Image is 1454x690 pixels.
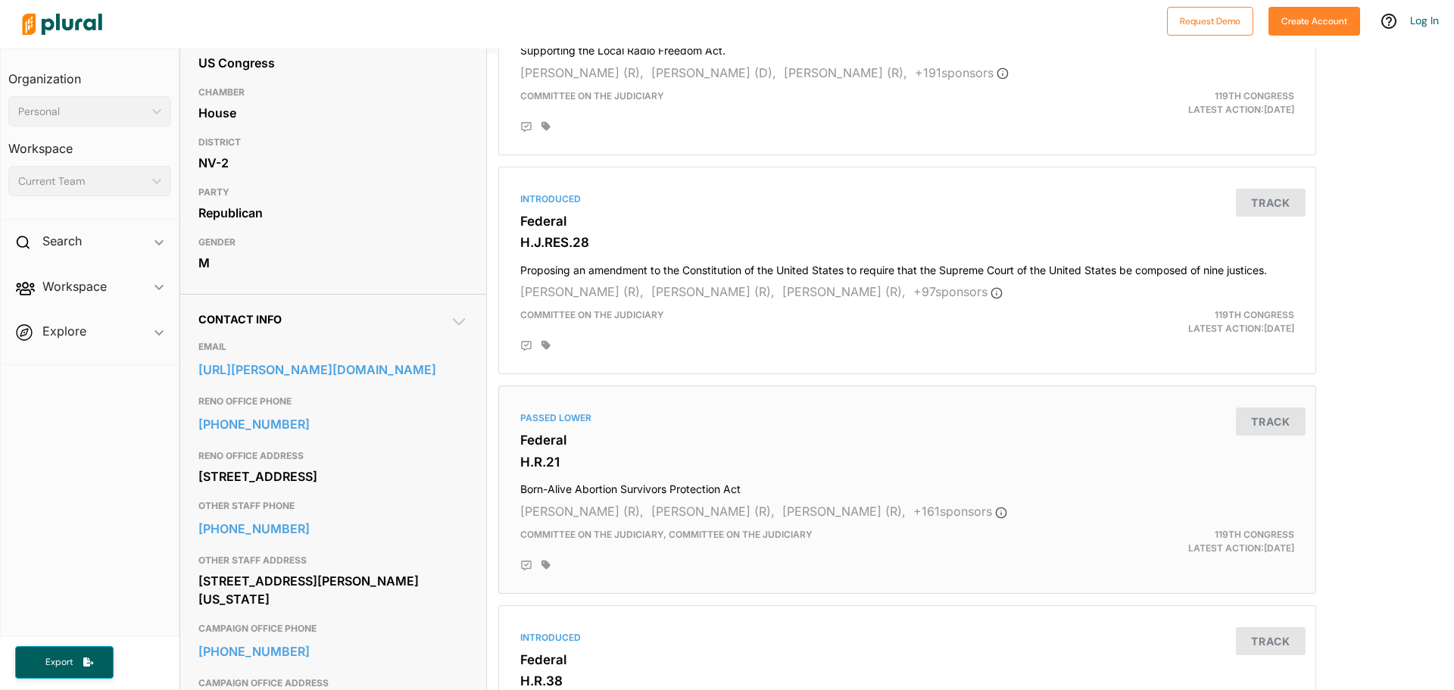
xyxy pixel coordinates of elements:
span: 119th Congress [1215,90,1294,101]
button: Track [1236,189,1306,217]
div: Republican [198,201,468,224]
h3: RENO OFFICE ADDRESS [198,447,468,465]
a: Create Account [1268,12,1360,28]
div: Current Team [18,173,146,189]
h3: EMAIL [198,338,468,356]
h3: Federal [520,652,1294,667]
h4: Born-Alive Abortion Survivors Protection Act [520,476,1294,496]
div: NV-2 [198,151,468,174]
div: Add tags [541,121,551,132]
button: Track [1236,407,1306,436]
span: [PERSON_NAME] (R), [520,65,644,80]
span: [PERSON_NAME] (R), [520,284,644,299]
h3: CHAMBER [198,83,468,101]
div: House [198,101,468,124]
button: Track [1236,627,1306,655]
a: [PHONE_NUMBER] [198,640,468,663]
div: M [198,251,468,274]
div: Personal [18,104,146,120]
a: [PHONE_NUMBER] [198,413,468,436]
div: Add tags [541,560,551,570]
h3: DISTRICT [198,133,468,151]
h3: PARTY [198,183,468,201]
h3: Organization [8,57,171,90]
div: [STREET_ADDRESS] [198,465,468,488]
h3: Federal [520,432,1294,448]
span: Contact Info [198,313,282,326]
a: [PHONE_NUMBER] [198,517,468,540]
h4: Proposing an amendment to the Constitution of the United States to require that the Supreme Court... [520,257,1294,277]
span: Committee on the Judiciary, Committee on the Judiciary [520,529,813,540]
h3: H.R.21 [520,454,1294,470]
a: [URL][PERSON_NAME][DOMAIN_NAME] [198,358,468,381]
div: Introduced [520,631,1294,645]
span: Committee on the Judiciary [520,90,664,101]
span: + 191 sponsor s [915,65,1009,80]
span: [PERSON_NAME] (R), [784,65,907,80]
div: Introduced [520,192,1294,206]
div: US Congress [198,52,468,74]
span: [PERSON_NAME] (D), [651,65,776,80]
span: [PERSON_NAME] (R), [782,284,906,299]
span: [PERSON_NAME] (R), [651,504,775,519]
div: Latest Action: [DATE] [1040,89,1306,117]
span: Export [35,656,83,669]
h3: Workspace [8,126,171,160]
div: [STREET_ADDRESS][PERSON_NAME][US_STATE] [198,570,468,610]
span: 119th Congress [1215,529,1294,540]
span: 119th Congress [1215,309,1294,320]
h3: H.R.38 [520,673,1294,688]
a: Log In [1410,14,1439,27]
div: Add tags [541,340,551,351]
span: [PERSON_NAME] (R), [782,504,906,519]
div: Latest Action: [DATE] [1040,308,1306,336]
button: Create Account [1268,7,1360,36]
h3: OTHER STAFF PHONE [198,497,468,515]
a: Request Demo [1167,12,1253,28]
span: Committee on the Judiciary [520,309,664,320]
h3: OTHER STAFF ADDRESS [198,551,468,570]
span: + 97 sponsor s [913,284,1003,299]
h3: Federal [520,214,1294,229]
span: + 161 sponsor s [913,504,1007,519]
button: Request Demo [1167,7,1253,36]
h3: RENO OFFICE PHONE [198,392,468,411]
h3: GENDER [198,233,468,251]
div: Latest Action: [DATE] [1040,528,1306,555]
div: Add Position Statement [520,340,532,352]
span: [PERSON_NAME] (R), [520,504,644,519]
h3: CAMPAIGN OFFICE PHONE [198,620,468,638]
div: Passed Lower [520,411,1294,425]
span: [PERSON_NAME] (R), [651,284,775,299]
button: Export [15,646,114,679]
h3: H.J.RES.28 [520,235,1294,250]
h2: Search [42,233,82,249]
div: Add Position Statement [520,560,532,572]
div: Add Position Statement [520,121,532,133]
